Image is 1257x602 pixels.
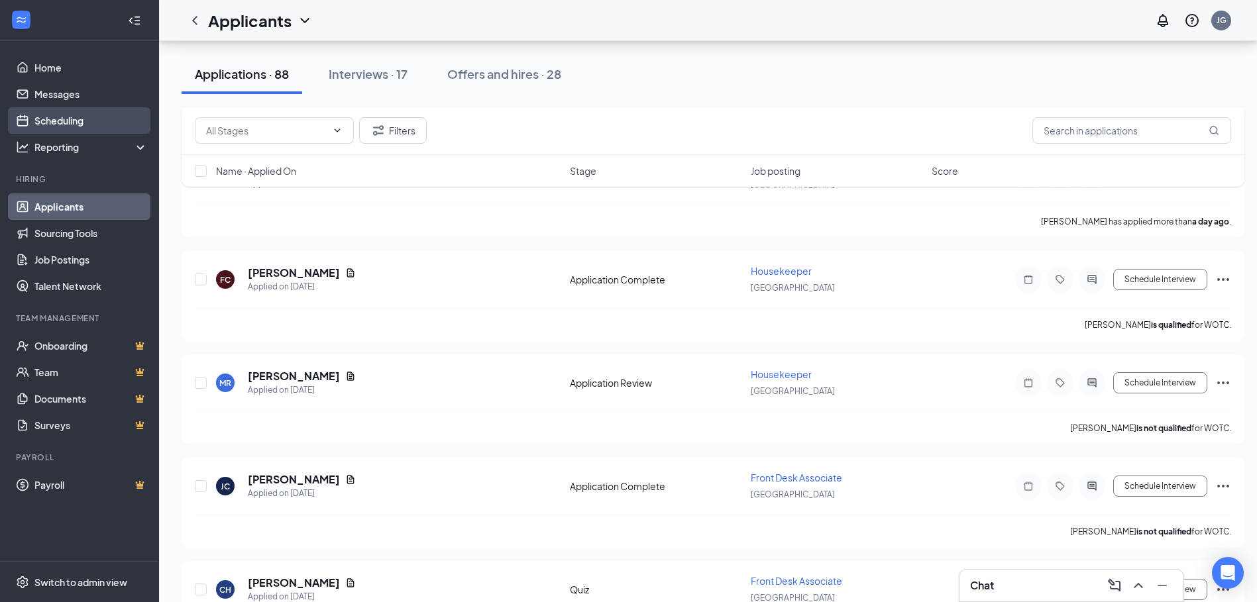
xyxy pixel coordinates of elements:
[1192,217,1229,226] b: a day ago
[1152,575,1173,596] button: Minimize
[34,54,148,81] a: Home
[248,487,356,500] div: Applied on [DATE]
[128,14,141,27] svg: Collapse
[1136,527,1191,536] b: is not qualified
[1113,476,1207,497] button: Schedule Interview
[248,369,340,383] h5: [PERSON_NAME]
[345,577,356,588] svg: Document
[1209,125,1219,136] svg: MagnifyingGlass
[359,117,427,144] button: Filter Filters
[570,376,743,389] div: Application Review
[751,265,812,277] span: Housekeeper
[297,13,313,28] svg: ChevronDown
[1215,272,1231,287] svg: Ellipses
[34,412,148,438] a: SurveysCrown
[16,174,145,185] div: Hiring
[1217,15,1227,26] div: JG
[570,273,743,286] div: Application Complete
[1052,481,1068,491] svg: Tag
[751,368,812,380] span: Housekeeper
[1155,13,1171,28] svg: Notifications
[1154,577,1170,593] svg: Minimize
[751,283,835,293] span: [GEOGRAPHIC_DATA]
[16,140,29,154] svg: Analysis
[751,575,842,587] span: Front Desk Associate
[751,386,835,396] span: [GEOGRAPHIC_DATA]
[1104,575,1125,596] button: ComposeMessage
[345,371,356,381] svg: Document
[345,474,356,485] svg: Document
[345,268,356,278] svg: Document
[248,280,356,293] div: Applied on [DATE]
[15,13,28,26] svg: WorkstreamLogo
[34,193,148,220] a: Applicants
[34,107,148,134] a: Scheduling
[1113,269,1207,290] button: Schedule Interview
[1212,557,1244,589] div: Open Intercom Messenger
[216,164,296,177] span: Name · Applied On
[1215,581,1231,597] svg: Ellipses
[1070,423,1231,434] p: [PERSON_NAME] for WOTC.
[751,489,835,499] span: [GEOGRAPHIC_DATA]
[570,479,743,493] div: Application Complete
[34,246,148,273] a: Job Postings
[1107,577,1122,593] svg: ComposeMessage
[1070,526,1231,537] p: [PERSON_NAME] for WOTC.
[1052,377,1068,388] svg: Tag
[1032,117,1231,144] input: Search in applications
[1128,575,1149,596] button: ChevronUp
[570,164,596,177] span: Stage
[34,273,148,299] a: Talent Network
[219,377,231,389] div: MR
[751,472,842,483] span: Front Desk Associate
[932,164,958,177] span: Score
[16,313,145,324] div: Team Management
[1136,423,1191,433] b: is not qualified
[34,140,148,154] div: Reporting
[34,332,148,359] a: OnboardingCrown
[1084,481,1100,491] svg: ActiveChat
[329,66,408,82] div: Interviews · 17
[1151,320,1191,330] b: is qualified
[1052,274,1068,285] svg: Tag
[195,66,289,82] div: Applications · 88
[1215,375,1231,391] svg: Ellipses
[34,576,127,589] div: Switch to admin view
[1020,274,1036,285] svg: Note
[1020,481,1036,491] svg: Note
[751,164,800,177] span: Job posting
[1085,319,1231,330] p: [PERSON_NAME] for WOTC.
[1113,372,1207,393] button: Schedule Interview
[34,385,148,412] a: DocumentsCrown
[1084,274,1100,285] svg: ActiveChat
[208,9,292,32] h1: Applicants
[219,584,231,595] div: CH
[1184,13,1200,28] svg: QuestionInfo
[34,472,148,498] a: PayrollCrown
[248,472,340,487] h5: [PERSON_NAME]
[1215,478,1231,494] svg: Ellipses
[447,66,561,82] div: Offers and hires · 28
[248,576,340,590] h5: [PERSON_NAME]
[332,125,343,136] svg: ChevronDown
[248,383,356,397] div: Applied on [DATE]
[187,13,203,28] svg: ChevronLeft
[16,576,29,589] svg: Settings
[34,359,148,385] a: TeamCrown
[16,452,145,463] div: Payroll
[1130,577,1146,593] svg: ChevronUp
[1084,377,1100,388] svg: ActiveChat
[248,266,340,280] h5: [PERSON_NAME]
[206,123,327,138] input: All Stages
[221,481,230,492] div: JC
[570,583,743,596] div: Quiz
[220,274,231,285] div: FC
[1041,216,1231,227] p: [PERSON_NAME] has applied more than .
[34,81,148,107] a: Messages
[34,220,148,246] a: Sourcing Tools
[370,123,386,138] svg: Filter
[970,578,994,593] h3: Chat
[1020,377,1036,388] svg: Note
